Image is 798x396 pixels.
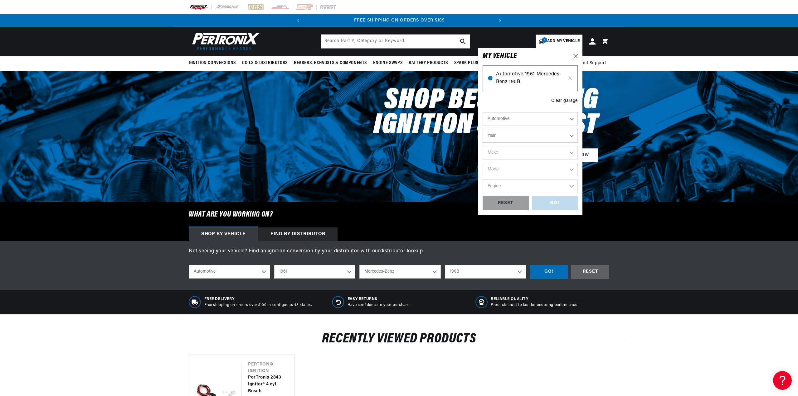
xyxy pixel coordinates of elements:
select: Make [359,265,441,279]
span: Spark Plug Wires [454,60,492,66]
select: Ride Type [189,265,270,279]
span: Product Support [572,60,606,67]
div: GO! [530,265,568,279]
slideshow-component: Translation missing: en.sections.announcements.announcement_bar [173,14,625,27]
h6: What are you working on? [173,202,625,227]
summary: Headers, Exhausts & Components [291,56,370,70]
summary: Coils & Distributors [239,56,291,70]
select: Year [274,265,356,279]
summary: Product Support [572,56,609,71]
div: 2 of 2 [305,17,494,24]
h2: Shop Best Selling Ignition & Exhaust [332,88,598,138]
span: RELIABLE QUALITY [491,297,577,302]
p: Free shipping on orders over $100 in contiguous 48 states. [204,303,312,308]
span: Headers, Exhausts & Components [294,60,367,66]
summary: Ignition Conversions [189,56,239,70]
p: Have confidence in your purchase. [348,303,411,308]
span: Ignition Conversions [189,60,236,66]
select: Engine [483,179,578,193]
input: Search Part #, Category or Keyword [321,35,470,48]
summary: Engine Swaps [370,56,406,70]
img: Pertronix [189,31,260,52]
a: distributor lookup [380,249,423,254]
span: Battery Products [409,60,448,66]
div: Shop by vehicle [189,227,258,241]
span: Coils & Distributors [242,60,288,66]
select: Model [483,163,578,176]
summary: Spark Plug Wires [451,56,495,70]
h2: Recently Viewed Products [173,333,625,345]
select: Make [483,146,578,160]
div: RESET [571,265,609,279]
a: 1Add my vehicle [536,35,582,48]
div: Clear garage [551,98,578,104]
h6: MY VEHICLE [483,53,517,59]
span: 1 [542,37,547,43]
div: Find by Distributor [258,227,338,241]
button: Translation missing: en.sections.announcements.previous_announcement [292,14,304,27]
select: Model [445,265,526,279]
select: Ride Type [483,112,578,126]
div: RESET [483,196,529,210]
span: Automotive 1961 Mercedes-Benz 190B [496,70,564,86]
p: Products built to last for enduring performance [491,303,577,308]
select: Year [483,129,578,143]
span: Free Delivery [204,297,312,302]
div: Announcement [305,17,494,24]
span: Add my vehicle [547,38,580,44]
span: FREE SHIPPING ON ORDERS OVER $109 [354,18,445,23]
button: search button [456,35,470,48]
p: Not seeing your vehicle? Find an ignition conversion by your distributor with our [189,247,609,255]
summary: Battery Products [406,56,451,70]
button: Translation missing: en.sections.announcements.next_announcement [494,14,506,27]
span: Engine Swaps [373,60,402,66]
span: Easy Returns [348,297,411,302]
